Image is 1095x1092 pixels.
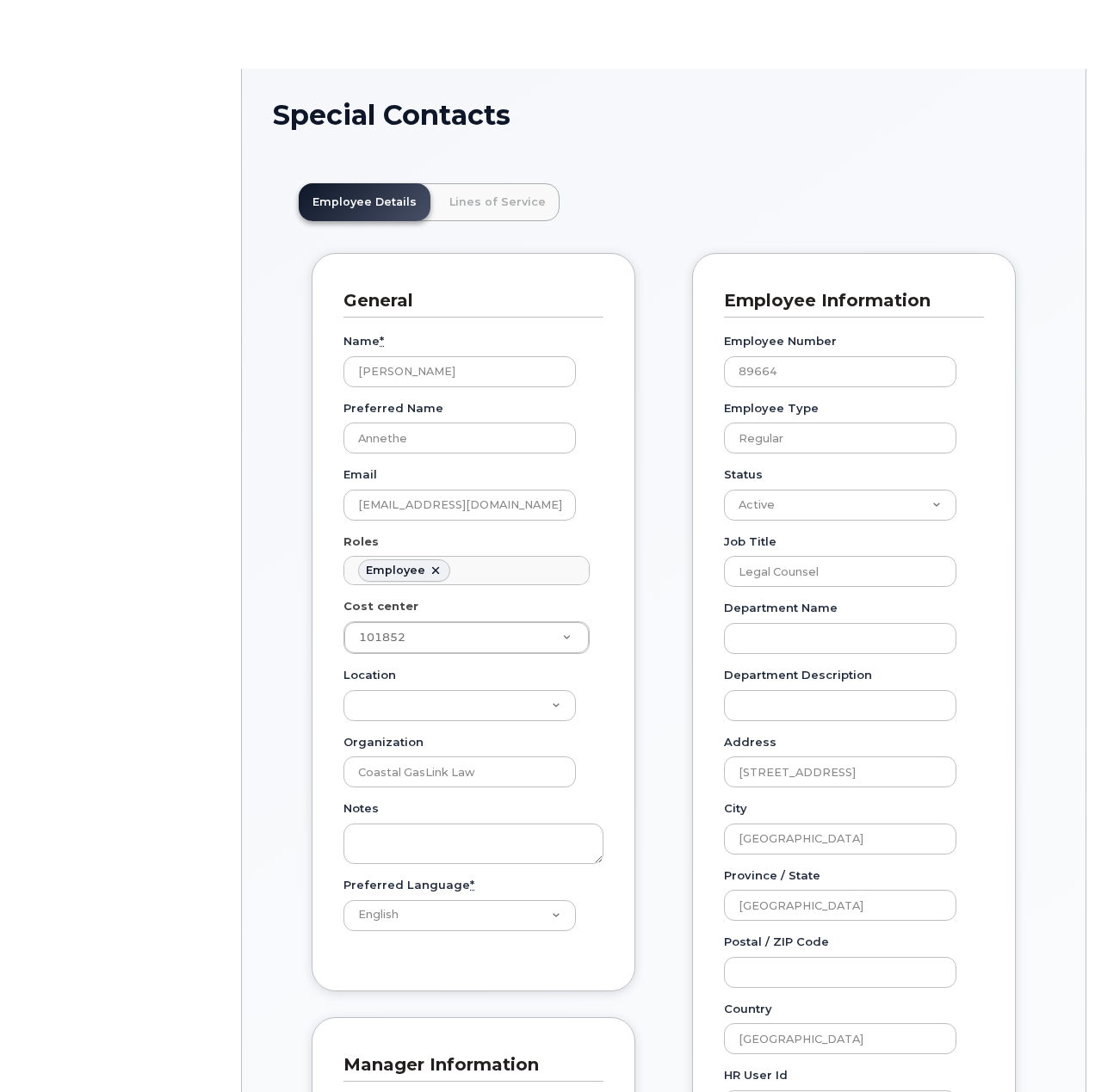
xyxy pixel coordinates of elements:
[344,622,589,653] a: 101852
[724,800,747,817] label: City
[724,1067,788,1083] label: HR user id
[724,667,872,683] label: Department Description
[343,1053,591,1077] h3: Manager Information
[724,734,776,750] label: Address
[343,877,474,893] label: Preferred Language
[273,100,1055,130] h1: Special Contacts
[724,600,838,616] label: Department Name
[436,183,560,221] a: Lines of Service
[724,534,776,550] label: Job Title
[724,400,819,416] label: Employee Type
[343,466,377,483] label: Email
[343,289,591,312] h3: General
[724,867,820,884] label: Province / State
[724,289,971,312] h3: Employee Information
[724,934,829,950] label: Postal / ZIP Code
[299,183,430,221] a: Employee Details
[366,564,425,577] div: Employee
[359,631,405,644] span: 101852
[470,878,474,891] abbr: required
[343,800,379,817] label: Notes
[343,734,424,750] label: Organization
[343,598,418,614] label: Cost center
[343,333,384,349] label: Name
[343,400,443,416] label: Preferred Name
[343,667,396,683] label: Location
[724,333,837,349] label: Employee Number
[343,534,379,550] label: Roles
[380,334,384,348] abbr: required
[724,1001,772,1017] label: Country
[724,466,763,483] label: Status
